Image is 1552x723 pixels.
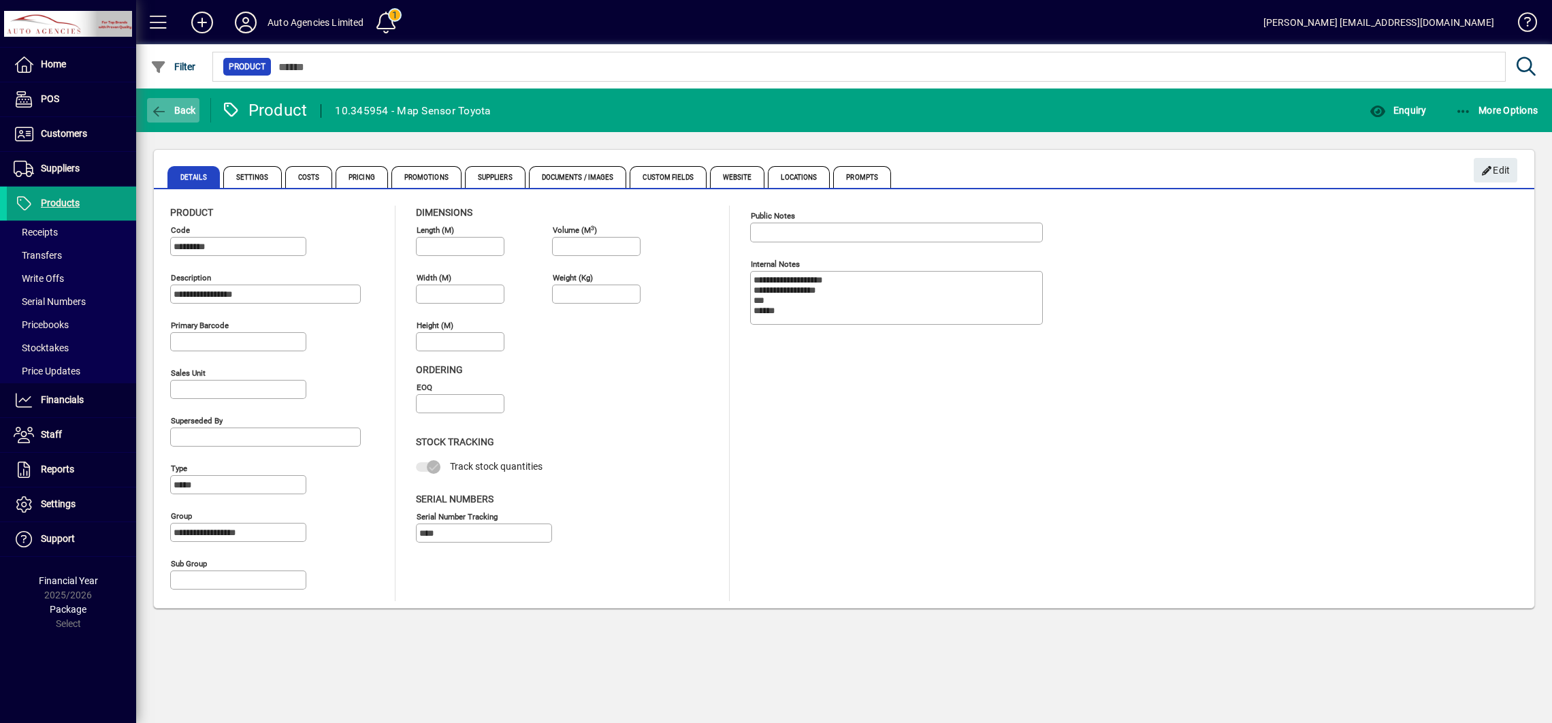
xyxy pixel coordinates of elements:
[553,273,593,283] mat-label: Weight (Kg)
[417,273,451,283] mat-label: Width (m)
[7,359,136,383] a: Price Updates
[171,273,211,283] mat-label: Description
[147,98,199,123] button: Back
[710,166,765,188] span: Website
[529,166,627,188] span: Documents / Images
[7,383,136,417] a: Financials
[229,60,265,74] span: Product
[14,250,62,261] span: Transfers
[751,211,795,221] mat-label: Public Notes
[7,48,136,82] a: Home
[14,319,69,330] span: Pricebooks
[41,163,80,174] span: Suppliers
[41,429,62,440] span: Staff
[336,166,388,188] span: Pricing
[285,166,333,188] span: Costs
[7,313,136,336] a: Pricebooks
[14,342,69,353] span: Stocktakes
[223,166,282,188] span: Settings
[41,59,66,69] span: Home
[335,100,490,122] div: 10.345954 - Map Sensor Toyota
[268,12,364,33] div: Auto Agencies Limited
[171,511,192,521] mat-label: Group
[1452,98,1542,123] button: More Options
[7,117,136,151] a: Customers
[7,290,136,313] a: Serial Numbers
[416,436,494,447] span: Stock Tracking
[39,575,98,586] span: Financial Year
[41,533,75,544] span: Support
[1474,158,1517,182] button: Edit
[833,166,891,188] span: Prompts
[1508,3,1535,47] a: Knowledge Base
[7,152,136,186] a: Suppliers
[7,267,136,290] a: Write Offs
[180,10,224,35] button: Add
[221,99,308,121] div: Product
[41,464,74,475] span: Reports
[150,105,196,116] span: Back
[41,128,87,139] span: Customers
[1455,105,1538,116] span: More Options
[751,259,800,269] mat-label: Internal Notes
[171,321,229,330] mat-label: Primary barcode
[7,82,136,116] a: POS
[450,461,543,472] span: Track stock quantities
[7,418,136,452] a: Staff
[1366,98,1429,123] button: Enquiry
[14,227,58,238] span: Receipts
[768,166,830,188] span: Locations
[41,498,76,509] span: Settings
[150,61,196,72] span: Filter
[391,166,462,188] span: Promotions
[1370,105,1426,116] span: Enquiry
[7,453,136,487] a: Reports
[171,368,206,378] mat-label: Sales unit
[41,197,80,208] span: Products
[1481,159,1510,182] span: Edit
[553,225,597,235] mat-label: Volume (m )
[167,166,220,188] span: Details
[41,93,59,104] span: POS
[41,394,84,405] span: Financials
[14,366,80,376] span: Price Updates
[50,604,86,615] span: Package
[171,225,190,235] mat-label: Code
[417,225,454,235] mat-label: Length (m)
[591,224,594,231] sup: 3
[7,522,136,556] a: Support
[416,207,472,218] span: Dimensions
[417,383,432,392] mat-label: EOQ
[136,98,211,123] app-page-header-button: Back
[147,54,199,79] button: Filter
[171,416,223,425] mat-label: Superseded by
[417,321,453,330] mat-label: Height (m)
[417,511,498,521] mat-label: Serial Number tracking
[7,487,136,521] a: Settings
[630,166,706,188] span: Custom Fields
[224,10,268,35] button: Profile
[171,559,207,568] mat-label: Sub group
[7,244,136,267] a: Transfers
[1263,12,1494,33] div: [PERSON_NAME] [EMAIL_ADDRESS][DOMAIN_NAME]
[465,166,526,188] span: Suppliers
[14,273,64,284] span: Write Offs
[416,494,494,504] span: Serial Numbers
[170,207,213,218] span: Product
[416,364,463,375] span: Ordering
[171,464,187,473] mat-label: Type
[7,221,136,244] a: Receipts
[7,336,136,359] a: Stocktakes
[14,296,86,307] span: Serial Numbers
